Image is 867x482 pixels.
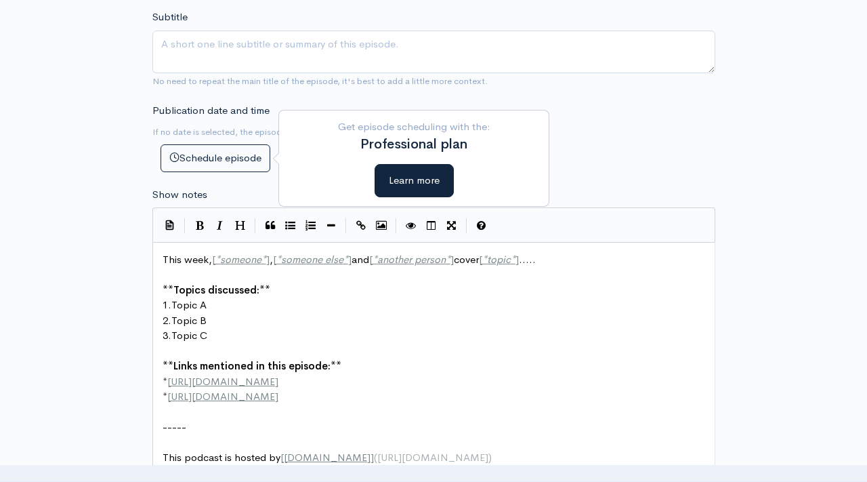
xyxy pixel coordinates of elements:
[345,218,347,234] i: |
[171,314,207,327] span: Topic B
[260,216,280,236] button: Quote
[173,283,259,296] span: Topics discussed:
[281,253,343,266] span: someone else
[280,451,284,464] span: [
[161,144,270,172] button: Schedule episode
[171,298,207,311] span: Topic A
[167,390,278,403] span: [URL][DOMAIN_NAME]
[266,253,270,266] span: ]
[220,253,261,266] span: someone
[230,216,251,236] button: Heading
[396,218,397,234] i: |
[152,126,406,138] small: If no date is selected, the episode will be published immediately.
[515,253,519,266] span: ]
[488,451,492,464] span: )
[321,216,341,236] button: Insert Horizontal Line
[371,451,374,464] span: ]
[173,359,331,372] span: Links mentioned in this episode:
[421,216,442,236] button: Toggle Side by Side
[289,119,538,135] p: Get episode scheduling with the:
[479,253,482,266] span: [
[163,329,171,342] span: 3.
[152,9,188,25] label: Subtitle
[401,216,421,236] button: Toggle Preview
[163,314,171,327] span: 2.
[152,75,488,87] small: No need to repeat the main title of the episode, it's best to add a little more context.
[160,214,180,235] button: Insert Show Notes Template
[371,216,392,236] button: Insert Image
[273,253,276,266] span: [
[377,451,488,464] span: [URL][DOMAIN_NAME]
[163,451,492,464] span: This podcast is hosted by
[152,103,270,119] label: Publication date and time
[375,164,454,197] button: Learn more
[466,218,467,234] i: |
[284,451,371,464] span: [DOMAIN_NAME]
[255,218,256,234] i: |
[163,298,171,311] span: 1.
[171,329,207,342] span: Topic C
[163,420,186,433] span: -----
[167,375,278,388] span: [URL][DOMAIN_NAME]
[184,218,186,234] i: |
[374,451,377,464] span: (
[377,253,446,266] span: another person
[369,253,373,266] span: [
[210,216,230,236] button: Italic
[212,253,215,266] span: [
[163,253,536,266] span: This week, , and cover .....
[487,253,511,266] span: topic
[301,216,321,236] button: Numbered List
[471,216,492,236] button: Markdown Guide
[280,216,301,236] button: Generic List
[289,137,538,152] h2: Professional plan
[190,216,210,236] button: Bold
[442,216,462,236] button: Toggle Fullscreen
[351,216,371,236] button: Create Link
[152,187,207,203] label: Show notes
[450,253,454,266] span: ]
[348,253,352,266] span: ]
